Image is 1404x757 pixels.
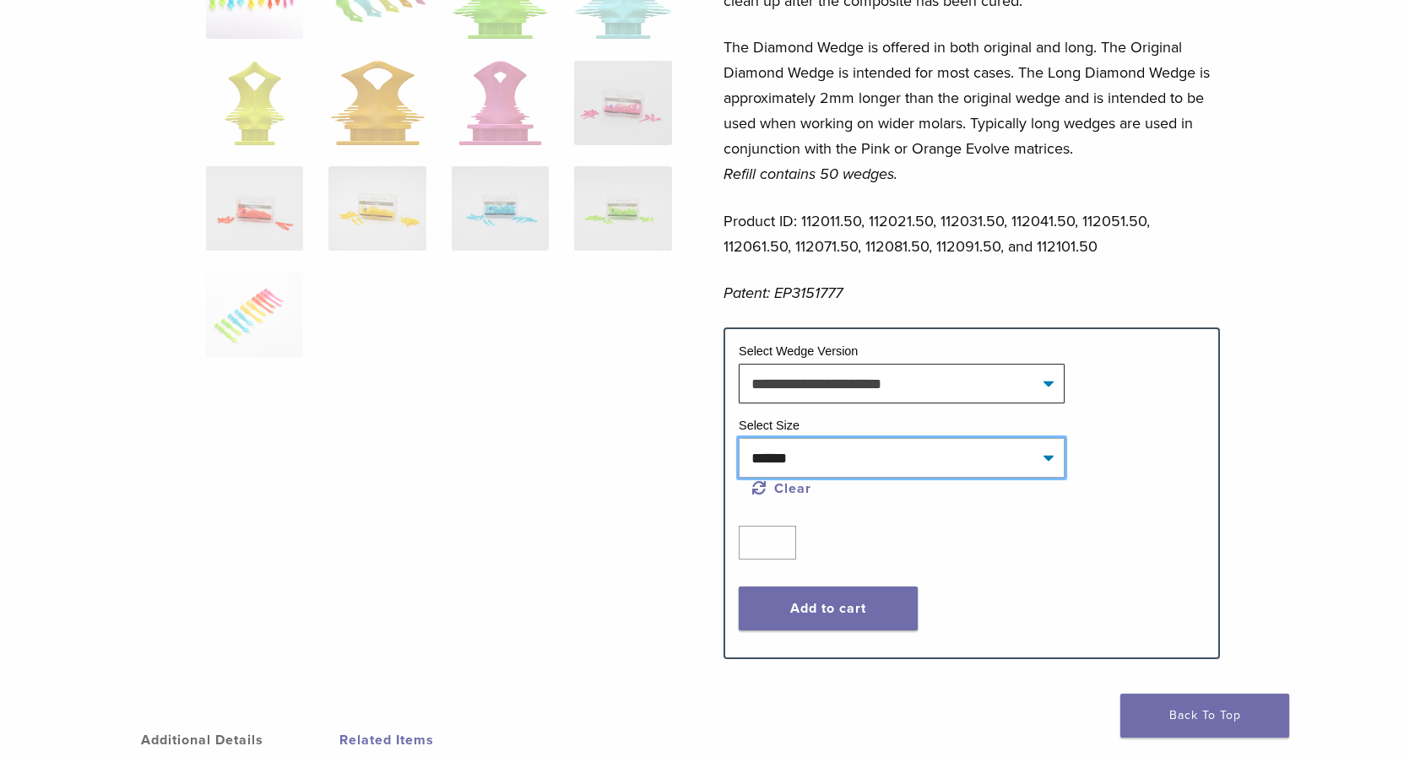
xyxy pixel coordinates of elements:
img: Diamond Wedge and Long Diamond Wedge - Image 9 [206,166,303,251]
button: Add to cart [739,587,918,630]
p: Product ID: 112011.50, 112021.50, 112031.50, 112041.50, 112051.50, 112061.50, 112071.50, 112081.5... [724,208,1220,259]
em: Refill contains 50 wedges. [724,165,897,183]
img: Diamond Wedge and Long Diamond Wedge - Image 8 [574,61,671,145]
img: Diamond Wedge and Long Diamond Wedge - Image 7 [458,61,542,145]
a: Clear [752,480,811,497]
img: Diamond Wedge and Long Diamond Wedge - Image 6 [331,61,425,145]
img: Diamond Wedge and Long Diamond Wedge - Image 5 [225,61,285,145]
img: Diamond Wedge and Long Diamond Wedge - Image 12 [574,166,671,251]
img: Diamond Wedge and Long Diamond Wedge - Image 11 [452,166,549,251]
img: Diamond Wedge and Long Diamond Wedge - Image 10 [328,166,426,251]
a: Back To Top [1120,694,1289,738]
img: Diamond Wedge and Long Diamond Wedge - Image 13 [206,273,303,357]
p: The Diamond Wedge is offered in both original and long. The Original Diamond Wedge is intended fo... [724,35,1220,187]
em: Patent: EP3151777 [724,284,843,302]
label: Select Wedge Version [739,344,858,358]
label: Select Size [739,419,800,432]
